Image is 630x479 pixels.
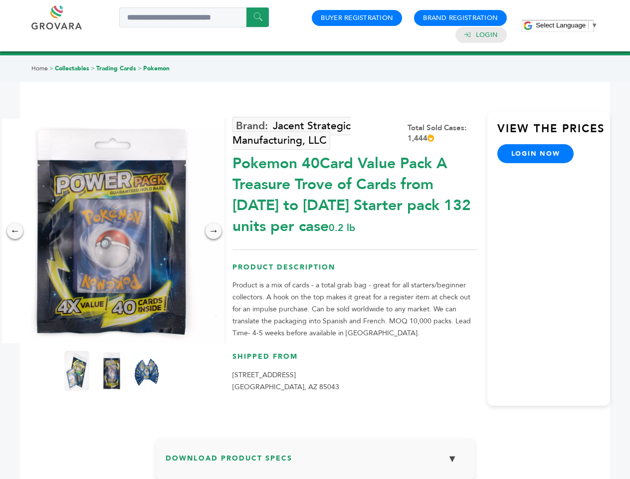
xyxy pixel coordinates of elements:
a: login now [497,144,574,163]
p: [STREET_ADDRESS] [GEOGRAPHIC_DATA], AZ 85043 [232,369,477,393]
a: Select Language​ [536,21,598,29]
a: Trading Cards [96,64,136,72]
a: Collectables [55,64,89,72]
a: Pokemon [143,64,170,72]
button: ▼ [440,448,465,470]
span: ​ [588,21,589,29]
span: > [91,64,95,72]
img: Pokemon 40-Card Value Pack – A Treasure Trove of Cards from 1996 to 2024 - Starter pack! 132 unit... [99,351,124,391]
a: Jacent Strategic Manufacturing, LLC [232,117,351,150]
input: Search a product or brand... [119,7,269,27]
p: Product is a mix of cards - a total grab bag - great for all starters/beginner collectors. A hook... [232,279,477,339]
img: Pokemon 40-Card Value Pack – A Treasure Trove of Cards from 1996 to 2024 - Starter pack! 132 unit... [64,351,89,391]
h3: View the Prices [497,121,610,144]
div: ← [7,223,23,239]
a: Login [476,30,498,39]
a: Buyer Registration [321,13,393,22]
div: Pokemon 40Card Value Pack A Treasure Trove of Cards from [DATE] to [DATE] Starter pack 132 units ... [232,148,477,237]
h3: Download Product Specs [166,448,465,477]
img: Pokemon 40-Card Value Pack – A Treasure Trove of Cards from 1996 to 2024 - Starter pack! 132 unit... [134,351,159,391]
span: ▼ [591,21,598,29]
h3: Product Description [232,262,477,280]
span: 0.2 lb [329,221,355,235]
div: → [206,223,221,239]
h3: Shipped From [232,352,477,369]
span: Select Language [536,21,586,29]
span: > [49,64,53,72]
div: Total Sold Cases: 1,444 [408,123,477,144]
a: Brand Registration [423,13,498,22]
a: Home [31,64,48,72]
span: > [138,64,142,72]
